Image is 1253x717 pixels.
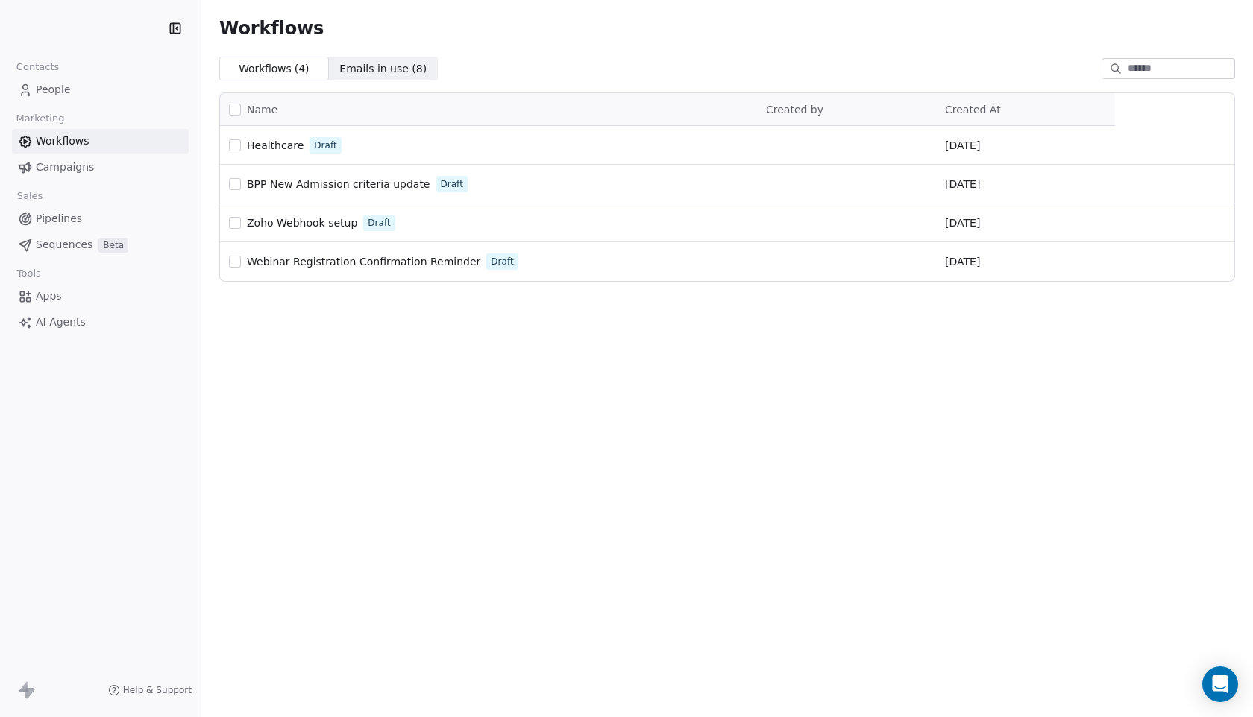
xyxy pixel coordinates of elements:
span: People [36,82,71,98]
span: BPP New Admission criteria update [247,178,430,190]
a: Zoho Webhook setup [247,215,357,230]
a: Campaigns [12,155,189,180]
span: Name [247,102,277,118]
a: Workflows [12,129,189,154]
span: Apps [36,288,62,304]
span: Pipelines [36,211,82,227]
span: Healthcare [247,139,304,151]
span: AI Agents [36,315,86,330]
span: Workflows [219,18,324,39]
span: Workflows [36,133,89,149]
a: BPP New Admission criteria update [247,177,430,192]
span: Help & Support [123,684,192,696]
a: Apps [12,284,189,309]
span: Tools [10,262,47,285]
a: Help & Support [108,684,192,696]
span: Created by [766,104,823,116]
a: People [12,78,189,102]
a: AI Agents [12,310,189,335]
span: Zoho Webhook setup [247,217,357,229]
span: Beta [98,238,128,253]
a: Webinar Registration Confirmation Reminder [247,254,480,269]
span: Draft [491,255,513,268]
span: [DATE] [945,177,980,192]
a: Healthcare [247,138,304,153]
a: SequencesBeta [12,233,189,257]
span: Marketing [10,107,71,130]
span: Created At [945,104,1001,116]
span: Draft [314,139,336,152]
span: Campaigns [36,159,94,175]
span: [DATE] [945,254,980,269]
span: Emails in use ( 8 ) [339,61,427,77]
span: Draft [441,177,463,191]
span: Sales [10,185,49,207]
a: Pipelines [12,206,189,231]
span: [DATE] [945,138,980,153]
div: Open Intercom Messenger [1202,666,1238,702]
span: Contacts [10,56,66,78]
span: Sequences [36,237,92,253]
span: Draft [368,216,390,230]
span: [DATE] [945,215,980,230]
span: Webinar Registration Confirmation Reminder [247,256,480,268]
